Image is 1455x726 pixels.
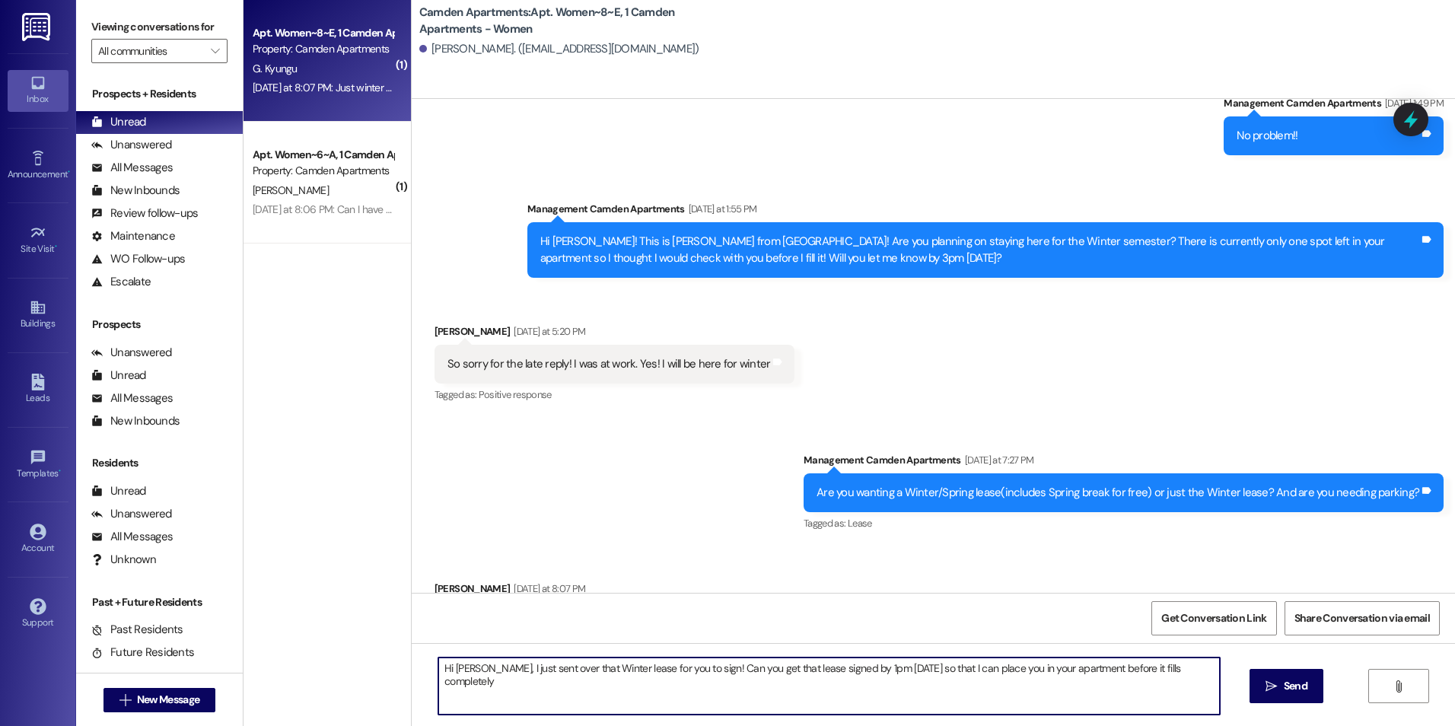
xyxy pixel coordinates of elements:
div: Management Camden Apartments [527,201,1444,222]
div: Management Camden Apartments [804,452,1444,473]
img: ResiDesk Logo [22,13,53,41]
a: Leads [8,369,68,410]
div: New Inbounds [91,183,180,199]
div: Past Residents [91,622,183,638]
label: Viewing conversations for [91,15,228,39]
div: Unanswered [91,345,172,361]
div: Unanswered [91,506,172,522]
div: [PERSON_NAME] [435,581,669,602]
span: Lease [848,517,872,530]
b: Camden Apartments: Apt. Women~8~E, 1 Camden Apartments - Women [419,5,724,37]
div: All Messages [91,160,173,176]
div: Prospects + Residents [76,86,243,102]
div: Escalate [91,274,151,290]
span: Get Conversation Link [1161,610,1266,626]
div: Hi [PERSON_NAME]! This is [PERSON_NAME] from [GEOGRAPHIC_DATA]! Are you planning on staying here ... [540,234,1419,266]
div: Maintenance [91,228,175,244]
div: [DATE] 1:49 PM [1381,95,1444,111]
textarea: Hi [PERSON_NAME], I just sent over that Winter lease for you to sign! Can you get that lease sign... [438,658,1219,715]
div: Management Camden Apartments [1224,95,1444,116]
div: Apt. Women~8~E, 1 Camden Apartments - Women [253,25,393,41]
div: Unread [91,114,146,130]
i:  [119,694,131,706]
button: Get Conversation Link [1151,601,1276,635]
div: [DATE] at 8:07 PM: Just winter and yes, I would need parking [253,81,517,94]
i:  [1393,680,1404,693]
button: New Message [103,688,216,712]
span: • [68,167,70,177]
div: Future Residents [91,645,194,661]
span: • [55,241,57,252]
i:  [211,45,219,57]
div: Prospects [76,317,243,333]
a: Account [8,519,68,560]
div: Are you wanting a Winter/Spring lease(includes Spring break for free) or just the Winter lease? A... [817,485,1419,501]
div: New Inbounds [91,413,180,429]
span: G. Kyungu [253,62,298,75]
a: Site Visit • [8,220,68,261]
div: Unknown [91,552,156,568]
span: Share Conversation via email [1294,610,1430,626]
input: All communities [98,39,203,63]
div: No problem!! [1237,128,1297,144]
div: [PERSON_NAME] [435,323,795,345]
div: [PERSON_NAME]. ([EMAIL_ADDRESS][DOMAIN_NAME]) [419,41,699,57]
span: • [59,466,61,476]
div: [DATE] at 1:55 PM [685,201,757,217]
div: Property: Camden Apartments [253,163,393,179]
div: So sorry for the late reply! I was at work. Yes! I will be here for winter [447,356,771,372]
div: WO Follow-ups [91,251,185,267]
i:  [1266,680,1277,693]
div: All Messages [91,390,173,406]
div: Unread [91,483,146,499]
div: [DATE] at 7:27 PM [961,452,1034,468]
span: Send [1284,678,1307,694]
button: Send [1250,669,1323,703]
button: Share Conversation via email [1285,601,1440,635]
div: Property: Camden Apartments [253,41,393,57]
div: [DATE] at 8:06 PM: Can I have a roommate pick up my parking pass, I will not be around to grab it. [253,202,682,216]
span: Positive response [479,388,552,401]
div: Past + Future Residents [76,594,243,610]
span: [PERSON_NAME] [253,183,329,197]
div: Unread [91,368,146,384]
a: Inbox [8,70,68,111]
div: [DATE] at 5:20 PM [510,323,585,339]
a: Support [8,594,68,635]
span: New Message [137,692,199,708]
a: Buildings [8,295,68,336]
div: [DATE] at 8:07 PM [510,581,585,597]
a: Templates • [8,444,68,486]
div: Apt. Women~6~A, 1 Camden Apartments - Women [253,147,393,163]
div: Tagged as: [804,512,1444,534]
div: Unanswered [91,137,172,153]
div: Tagged as: [435,384,795,406]
div: Review follow-ups [91,205,198,221]
div: Residents [76,455,243,471]
div: All Messages [91,529,173,545]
